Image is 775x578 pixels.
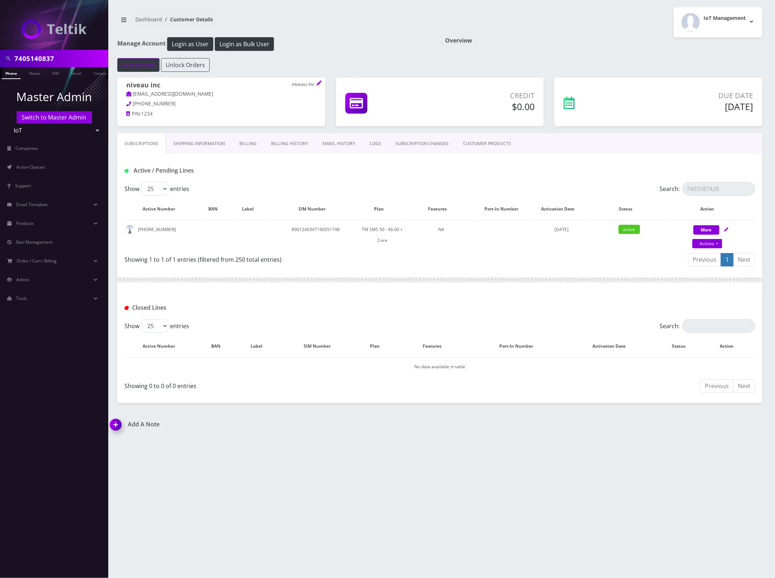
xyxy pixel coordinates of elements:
span: 1234 [141,110,153,117]
td: [PHONE_NUMBER] [125,220,200,249]
img: default.png [125,225,134,234]
input: Search in Company [14,52,106,65]
h2: IoT Management [704,15,746,21]
button: Login as Bulk User [215,37,274,51]
a: Previous [688,253,721,266]
a: Next [733,253,755,266]
a: SIM [49,67,62,78]
span: active [619,225,640,234]
th: SIM Number: activate to sort column ascending [270,199,361,220]
img: IoT [22,19,87,39]
td: 8901240397190551748 [270,220,361,249]
th: Action : activate to sort column ascending [707,336,754,357]
td: TM SMS 50 - $6.00 + Core [362,220,403,249]
span: Action Queues [16,164,45,170]
th: Active Number: activate to sort column descending [125,336,200,357]
span: [PHONE_NUMBER] [133,100,176,107]
div: Showing 1 to 1 of 1 entries (filtered from 250 total entries) [125,252,435,264]
a: Name [26,67,44,78]
div: Showing 0 to 0 of 0 entries [125,379,435,390]
a: [EMAIL_ADDRESS][DOMAIN_NAME] [126,91,213,98]
a: PIN: [126,110,141,118]
button: IoT Management [674,7,762,37]
a: Shipping Information [166,133,232,154]
span: Order / Cart / Billing [17,258,57,264]
th: BAN: activate to sort column ascending [201,336,238,357]
img: Closed Lines [125,306,129,310]
span: Ban Management [16,239,52,245]
th: Features: activate to sort column ascending [398,336,473,357]
th: Status: activate to sort column ascending [592,199,667,220]
select: Showentries [141,319,168,333]
a: EMAIL HISTORY [315,133,362,154]
a: Login as User [166,39,215,47]
button: Lock Orders [117,58,160,72]
a: Company [90,67,114,78]
nav: breadcrumb [117,12,435,32]
button: More [693,225,719,235]
a: Billing [232,133,264,154]
th: Plan: activate to sort column ascending [362,199,403,220]
label: Show entries [125,319,189,333]
span: Tools [16,295,27,301]
h1: Active / Pending Lines [125,167,327,174]
th: BAN: activate to sort column ascending [201,199,233,220]
a: SUBSCRIPTION CHANGES [388,133,456,154]
h1: niveau inc [126,81,316,90]
a: Switch to Master Admin [17,111,92,123]
span: Companies [16,145,39,151]
th: SIM Number: activate to sort column ascending [282,336,359,357]
p: niveau inc [292,81,316,88]
p: Credit [428,90,535,101]
a: Email [68,67,85,78]
th: Plan: activate to sort column ascending [360,336,397,357]
th: Port-In Number: activate to sort column ascending [474,336,566,357]
th: Activation Date: activate to sort column ascending [567,336,658,357]
li: Customer Details [162,16,213,23]
a: 1 [721,253,733,266]
a: CUSTOMER PRODUCTS [456,133,518,154]
th: Status: activate to sort column ascending [659,336,706,357]
h1: Manage Account [117,37,435,51]
p: Due Date [631,90,753,101]
th: Label: activate to sort column ascending [239,336,281,357]
label: Search: [659,182,755,196]
th: Port-In Number: activate to sort column ascending [479,199,531,220]
h1: Closed Lines [125,304,327,311]
span: Admin [16,277,29,283]
img: Active / Pending Lines [125,169,129,173]
span: Support [15,183,31,189]
th: Label: activate to sort column ascending [234,199,270,220]
th: Action: activate to sort column ascending [667,199,755,220]
td: NA [404,220,479,249]
th: Activation Date: activate to sort column ascending [532,199,591,220]
a: LOGS [362,133,388,154]
label: Show entries [125,182,189,196]
input: Search: [683,182,755,196]
a: Previous [700,379,733,393]
a: Subscriptions [117,133,166,154]
a: Phone [2,67,21,79]
span: Email Template [16,201,48,208]
h5: [DATE] [631,101,753,112]
label: Search: [659,319,755,333]
button: Login as User [167,37,213,51]
td: No data available in table [125,357,754,376]
span: Products [16,220,34,226]
a: Next [733,379,755,393]
a: Login as Bulk User [215,39,274,47]
a: Billing History [264,133,315,154]
h1: Overview [445,37,763,44]
a: Actions [692,239,722,248]
span: [DATE] [554,226,569,232]
h5: $0.00 [428,101,535,112]
th: Features: activate to sort column ascending [404,199,479,220]
a: Dashboard [135,16,162,23]
button: Unlock Orders [161,58,210,72]
input: Search: [683,319,755,333]
a: Add A Note [110,421,435,428]
select: Showentries [141,182,168,196]
th: Active Number: activate to sort column ascending [125,199,200,220]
